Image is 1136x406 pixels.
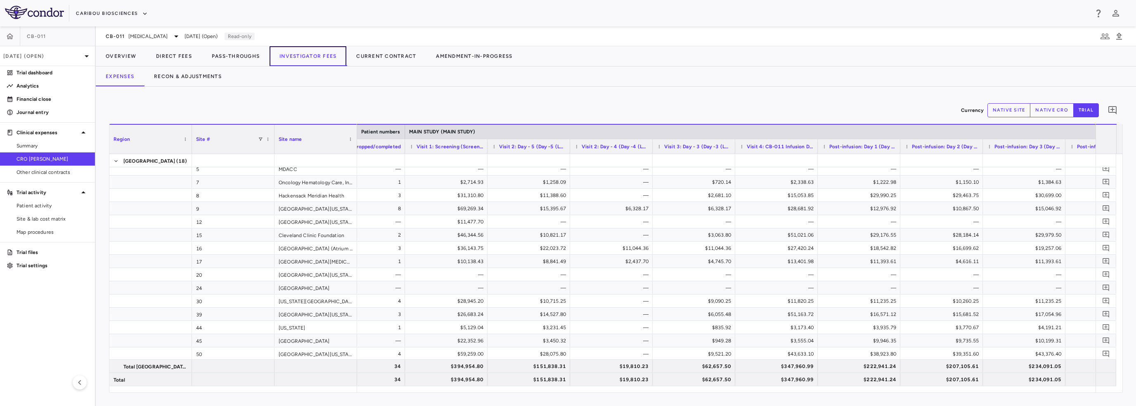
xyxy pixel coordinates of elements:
[330,189,401,202] div: 3
[275,334,357,347] div: [GEOGRAPHIC_DATA]
[114,373,125,387] span: Total
[192,189,275,202] div: 8
[908,373,979,386] div: $207,105.61
[1102,257,1110,265] svg: Add comment
[1100,335,1112,346] button: Add comment
[990,321,1061,334] div: $4,191.21
[825,308,896,321] div: $16,571.12
[144,66,232,86] button: Recon & Adjustments
[17,169,88,176] span: Other clinical contracts
[412,294,483,308] div: $28,945.20
[743,321,814,334] div: $3,173.40
[275,176,357,188] div: Oncology Hematology Care, Inc.
[275,202,357,215] div: [GEOGRAPHIC_DATA][US_STATE]
[990,294,1061,308] div: $11,235.25
[106,33,125,40] span: CB-011
[412,334,483,347] div: $22,352.96
[908,268,979,281] div: —
[990,215,1061,228] div: —
[908,281,979,294] div: —
[1100,348,1112,359] button: Add comment
[1102,231,1110,239] svg: Add comment
[330,281,401,294] div: —
[27,33,46,40] span: CB-011
[279,136,302,142] span: Site name
[96,46,146,66] button: Overview
[495,268,566,281] div: —
[990,189,1061,202] div: $30,699.00
[825,176,896,189] div: $1,222.98
[961,107,984,114] p: Currency
[330,202,401,215] div: 8
[275,321,357,334] div: [US_STATE]
[825,268,896,281] div: —
[825,347,896,361] div: $38,923.80
[825,255,896,268] div: $11,393.61
[990,308,1061,321] div: $17,054.96
[1100,269,1112,280] button: Add comment
[192,268,275,281] div: 20
[192,321,275,334] div: 44
[1102,165,1110,173] svg: Add comment
[743,360,814,373] div: $347,960.99
[990,255,1061,268] div: $11,393.61
[495,202,566,215] div: $15,395.67
[743,308,814,321] div: $51,163.72
[17,249,88,256] p: Trial files
[495,360,566,373] div: $151,838.31
[990,268,1061,281] div: —
[577,294,648,308] div: —
[1108,105,1117,115] svg: Add comment
[275,242,357,254] div: [GEOGRAPHIC_DATA] (Atrium Health/[PERSON_NAME])
[908,189,979,202] div: $29,463.75
[330,373,401,386] div: 34
[908,242,979,255] div: $16,699.62
[330,334,401,347] div: —
[990,360,1061,373] div: $234,091.05
[353,144,401,150] span: Dropped/completed
[743,268,814,281] div: —
[990,228,1061,242] div: $29,979.50
[908,360,979,373] div: $207,105.61
[908,202,979,215] div: $10,867.50
[990,347,1061,361] div: $43,376.40
[825,189,896,202] div: $29,990.25
[577,202,648,215] div: $6,328.17
[1100,176,1112,188] button: Add comment
[192,215,275,228] div: 12
[990,176,1061,189] div: $1,384.63
[17,129,78,136] p: Clinical expenses
[412,176,483,189] div: $2,714.93
[275,228,357,241] div: Cleveland Clinic Foundation
[76,7,148,20] button: Caribou Biosciences
[660,294,731,308] div: $9,090.25
[192,294,275,307] div: 30
[1102,204,1110,212] svg: Add comment
[743,228,814,242] div: $51,021.06
[495,228,566,242] div: $10,821.17
[412,242,483,255] div: $36,143.75
[908,321,979,334] div: $3,770.67
[17,69,88,76] p: Trial dashboard
[17,142,88,150] span: Summary
[17,155,88,163] span: CRO [PERSON_NAME]
[330,162,401,176] div: —
[1102,178,1110,186] svg: Add comment
[577,373,648,386] div: $19,810.23
[1102,271,1110,278] svg: Add comment
[412,347,483,361] div: $59,259.00
[990,162,1061,176] div: —
[114,136,130,142] span: Region
[361,129,400,135] span: Patient numbers
[275,162,357,175] div: MDACC
[192,202,275,215] div: 9
[330,294,401,308] div: 4
[747,144,814,150] span: Visit 4: CB-011 Infusion Day0 (Day 0 (CB-011 Infusion))
[192,162,275,175] div: 5
[577,242,648,255] div: $11,044.36
[743,176,814,189] div: $2,338.63
[1100,229,1112,240] button: Add comment
[660,373,731,386] div: $62,657.50
[412,268,483,281] div: —
[5,6,64,19] img: logo-full-BYUhSk78.svg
